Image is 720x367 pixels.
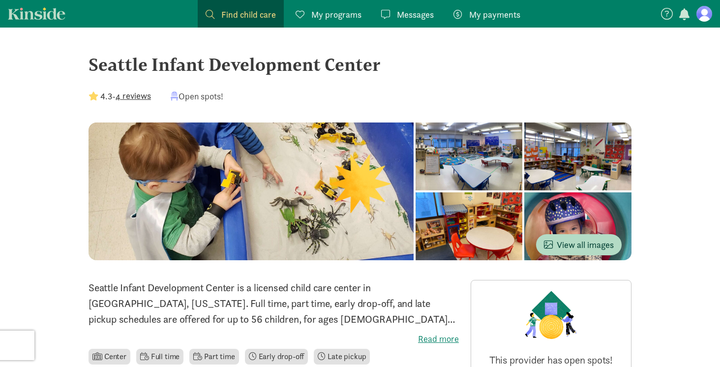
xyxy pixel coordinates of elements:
[221,8,276,21] span: Find child care
[397,8,434,21] span: Messages
[469,8,520,21] span: My payments
[479,353,623,367] p: This provider has open spots!
[189,349,239,365] li: Part time
[245,349,308,365] li: Early drop-off
[136,349,183,365] li: Full time
[89,51,631,78] div: Seattle Infant Development Center
[89,333,459,345] label: Read more
[544,238,614,251] span: View all images
[314,349,370,365] li: Late pickup
[311,8,361,21] span: My programs
[89,349,130,365] li: Center
[536,234,622,255] button: View all images
[116,89,151,102] button: 4 reviews
[171,90,223,103] div: Open spots!
[8,7,65,20] a: Kinside
[89,280,459,327] p: Seattle Infant Development Center is a licensed child care center in [GEOGRAPHIC_DATA], [US_STATE...
[100,91,112,102] strong: 4.3
[89,90,151,103] div: -
[522,288,579,341] img: Provider logo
